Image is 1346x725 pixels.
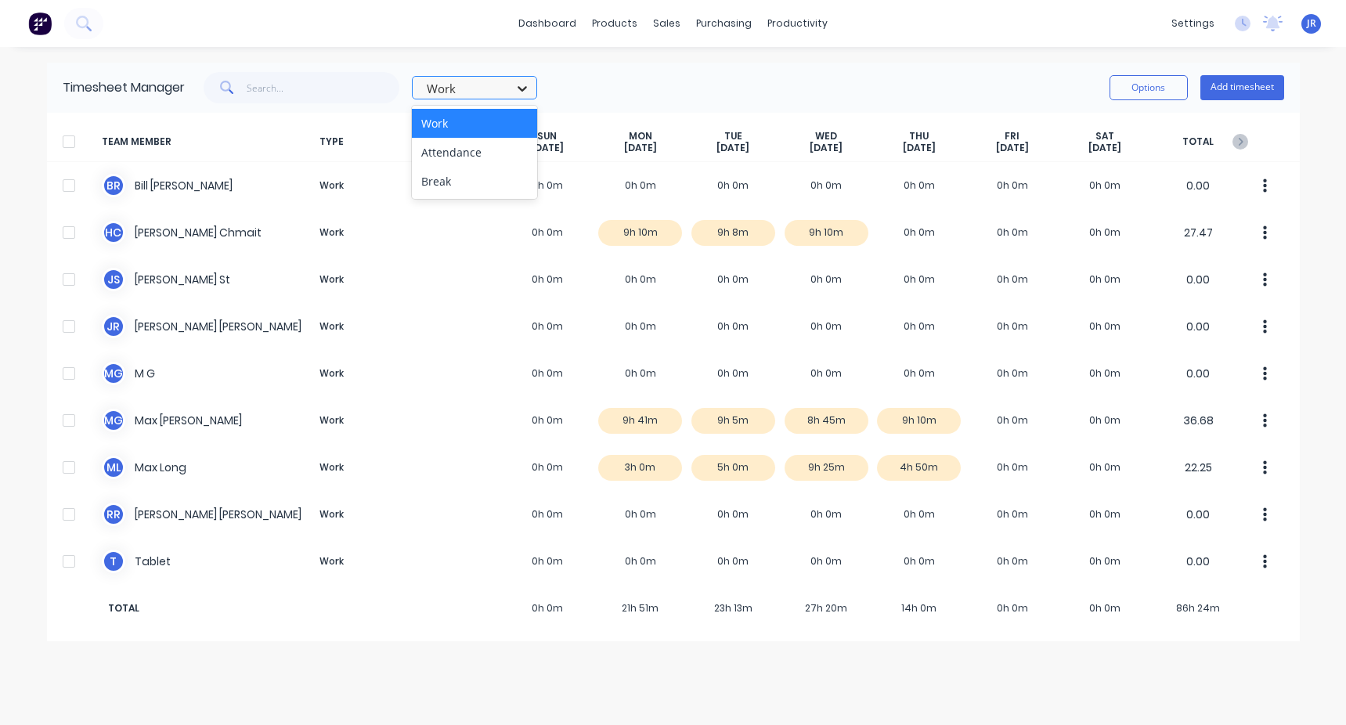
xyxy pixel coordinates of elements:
[903,142,936,154] span: [DATE]
[873,601,966,615] span: 14h 0m
[1307,16,1316,31] span: JR
[313,130,501,154] span: TYPE
[102,130,313,154] span: TEAM MEMBER
[1110,75,1188,100] button: Options
[584,12,645,35] div: products
[102,601,392,615] span: TOTAL
[996,142,1029,154] span: [DATE]
[1152,130,1245,154] span: TOTAL
[412,167,537,196] div: Break
[629,130,652,142] span: MON
[28,12,52,35] img: Factory
[645,12,688,35] div: sales
[1088,142,1121,154] span: [DATE]
[688,12,760,35] div: purchasing
[531,142,564,154] span: [DATE]
[501,601,594,615] span: 0h 0m
[1200,75,1284,100] button: Add timesheet
[815,130,837,142] span: WED
[909,130,929,142] span: THU
[780,601,873,615] span: 27h 20m
[63,78,185,97] div: Timesheet Manager
[1164,12,1222,35] div: settings
[760,12,835,35] div: productivity
[965,601,1059,615] span: 0h 0m
[624,142,657,154] span: [DATE]
[537,130,557,142] span: SUN
[511,12,584,35] a: dashboard
[594,601,687,615] span: 21h 51m
[412,138,537,167] div: Attendance
[810,142,843,154] span: [DATE]
[716,142,749,154] span: [DATE]
[724,130,742,142] span: TUE
[1005,130,1019,142] span: FRI
[687,601,780,615] span: 23h 13m
[412,109,537,138] div: Work
[1059,601,1152,615] span: 0h 0m
[247,72,399,103] input: Search...
[1152,601,1245,615] span: 86h 24m
[1095,130,1114,142] span: SAT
